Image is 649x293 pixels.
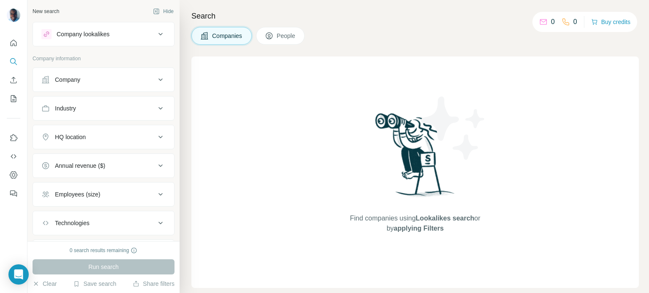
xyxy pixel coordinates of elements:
[7,8,20,22] img: Avatar
[55,219,90,227] div: Technologies
[7,91,20,106] button: My lists
[33,280,57,288] button: Clear
[7,149,20,164] button: Use Surfe API
[573,17,577,27] p: 0
[551,17,555,27] p: 0
[33,127,174,147] button: HQ location
[55,104,76,113] div: Industry
[212,32,243,40] span: Companies
[57,30,109,38] div: Company lookalikes
[33,98,174,118] button: Industry
[55,190,100,199] div: Employees (size)
[70,247,138,254] div: 0 search results remaining
[33,8,59,15] div: New search
[33,213,174,233] button: Technologies
[8,264,29,285] div: Open Intercom Messenger
[55,133,86,141] div: HQ location
[416,215,474,222] span: Lookalikes search
[33,70,174,90] button: Company
[191,10,639,22] h4: Search
[415,90,491,166] img: Surfe Illustration - Stars
[73,280,116,288] button: Save search
[7,130,20,145] button: Use Surfe on LinkedIn
[7,54,20,69] button: Search
[394,225,444,232] span: applying Filters
[277,32,296,40] span: People
[55,161,105,170] div: Annual revenue ($)
[7,73,20,88] button: Enrich CSV
[33,55,175,62] p: Company information
[7,167,20,183] button: Dashboard
[7,186,20,201] button: Feedback
[55,75,80,84] div: Company
[33,184,174,204] button: Employees (size)
[33,24,174,44] button: Company lookalikes
[147,5,180,18] button: Hide
[7,35,20,51] button: Quick start
[347,213,483,234] span: Find companies using or by
[591,16,630,28] button: Buy credits
[33,156,174,176] button: Annual revenue ($)
[133,280,175,288] button: Share filters
[371,111,459,205] img: Surfe Illustration - Woman searching with binoculars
